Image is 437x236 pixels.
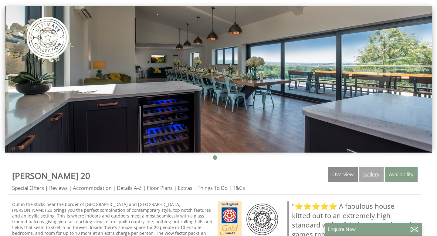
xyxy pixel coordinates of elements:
a: [PERSON_NAME] 20 [12,170,90,181]
a: Floor Plans [147,184,173,191]
a: Overview [328,167,358,182]
a: Gallery [359,167,384,182]
a: Extras [178,184,192,191]
a: Reviews [49,184,68,191]
a: Things To Do [198,184,228,191]
a: Accommodation [73,184,112,191]
p: Enquire Now [328,226,419,232]
a: T&Cs [233,184,245,191]
a: Details A-Z [117,184,142,191]
a: Special Offers [12,184,44,191]
a: Availability [385,167,418,182]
